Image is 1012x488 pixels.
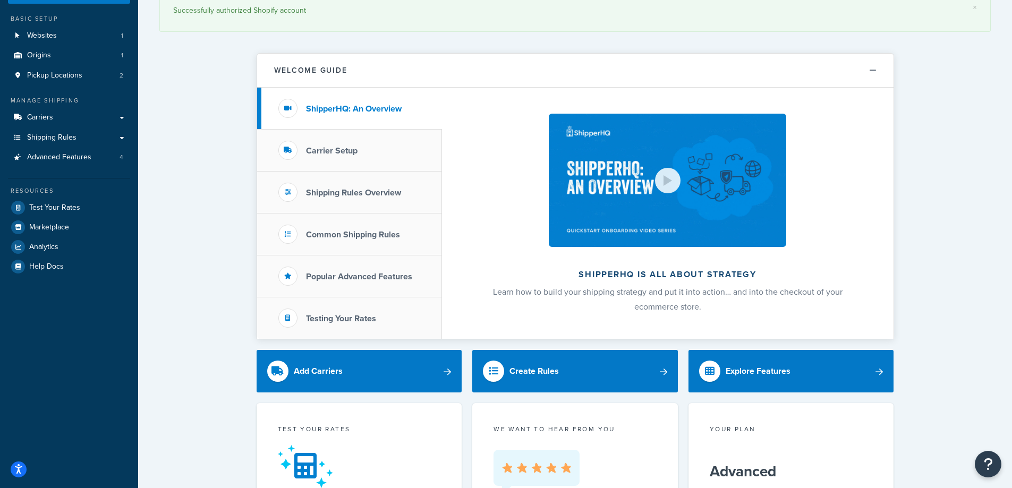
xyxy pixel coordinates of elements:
[278,424,441,436] div: Test your rates
[27,71,82,80] span: Pickup Locations
[8,186,130,195] div: Resources
[29,62,37,70] img: tab_domain_overview_orange.svg
[710,463,873,480] h5: Advanced
[726,364,790,379] div: Explore Features
[493,286,843,313] span: Learn how to build your shipping strategy and put it into action… and into the checkout of your e...
[17,17,25,25] img: logo_orange.svg
[28,28,117,36] div: Domain: [DOMAIN_NAME]
[8,148,130,167] li: Advanced Features
[8,46,130,65] li: Origins
[27,113,53,122] span: Carriers
[257,350,462,392] a: Add Carriers
[120,153,123,162] span: 4
[8,46,130,65] a: Origins1
[306,104,402,114] h3: ShipperHQ: An Overview
[688,350,894,392] a: Explore Features
[973,3,977,12] a: ×
[8,257,130,276] a: Help Docs
[710,424,873,436] div: Your Plan
[8,96,130,105] div: Manage Shipping
[17,28,25,36] img: website_grey.svg
[30,17,52,25] div: v 4.0.25
[29,262,64,271] span: Help Docs
[306,188,401,198] h3: Shipping Rules Overview
[306,272,412,281] h3: Popular Advanced Features
[8,148,130,167] a: Advanced Features4
[106,62,114,70] img: tab_keywords_by_traffic_grey.svg
[509,364,559,379] div: Create Rules
[117,63,179,70] div: Keywords by Traffic
[8,14,130,23] div: Basic Setup
[121,51,123,60] span: 1
[29,223,69,232] span: Marketplace
[173,3,977,18] div: Successfully authorized Shopify account
[8,26,130,46] li: Websites
[121,31,123,40] span: 1
[8,66,130,85] a: Pickup Locations2
[257,54,894,88] button: Welcome Guide
[27,31,57,40] span: Websites
[8,237,130,256] a: Analytics
[8,108,130,127] a: Carriers
[29,243,58,252] span: Analytics
[40,63,95,70] div: Domain Overview
[470,270,865,279] h2: ShipperHQ is all about strategy
[8,26,130,46] a: Websites1
[27,133,76,142] span: Shipping Rules
[8,128,130,148] a: Shipping Rules
[306,146,358,156] h3: Carrier Setup
[27,51,51,60] span: Origins
[120,71,123,80] span: 2
[494,424,657,434] p: we want to hear from you
[274,66,347,74] h2: Welcome Guide
[472,350,678,392] a: Create Rules
[27,153,91,162] span: Advanced Features
[29,203,80,212] span: Test Your Rates
[294,364,343,379] div: Add Carriers
[975,451,1001,477] button: Open Resource Center
[8,218,130,237] a: Marketplace
[549,114,786,247] img: ShipperHQ is all about strategy
[8,66,130,85] li: Pickup Locations
[306,230,400,239] h3: Common Shipping Rules
[306,314,376,323] h3: Testing Your Rates
[8,198,130,217] a: Test Your Rates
